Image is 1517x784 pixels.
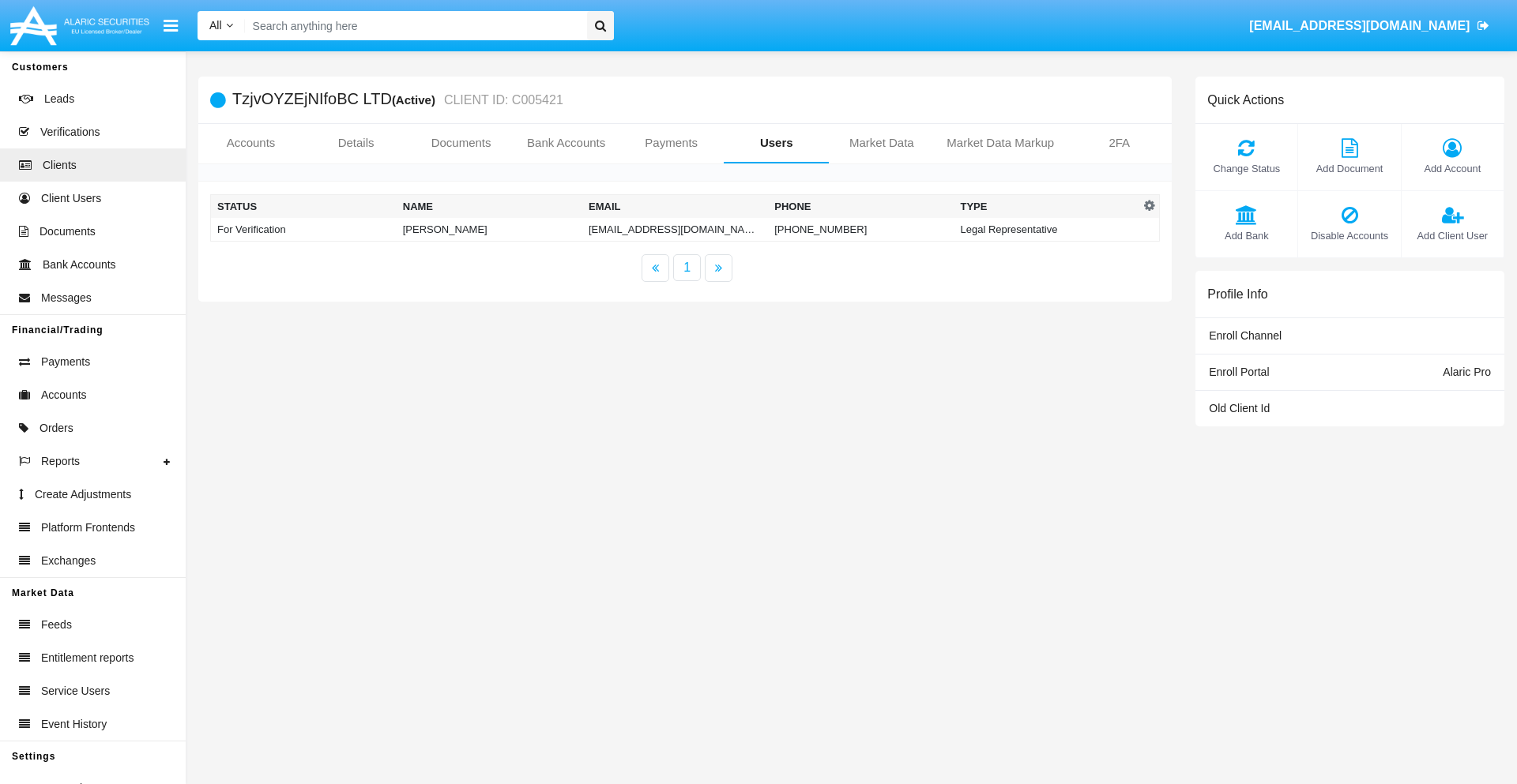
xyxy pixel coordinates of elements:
a: Market Data [829,124,934,162]
span: Documents [40,223,96,240]
td: [PERSON_NAME] [397,218,582,242]
span: Accounts [41,387,87,403]
a: [EMAIL_ADDRESS][DOMAIN_NAME] [1242,4,1497,48]
th: Name [397,195,582,219]
a: Bank Accounts [514,124,619,162]
span: Payments [41,354,90,370]
span: Add Bank [1203,228,1289,243]
small: CLIENT ID: C005421 [440,94,563,107]
span: Orders [40,420,73,437]
a: Accounts [198,124,303,162]
span: Disable Accounts [1306,228,1392,243]
span: Event History [41,716,107,733]
a: Users [724,124,829,162]
td: Legal Representative [954,218,1140,242]
span: Alaric Pro [1443,366,1491,378]
span: Entitlement reports [41,650,134,666]
span: Feeds [41,617,72,633]
span: Enroll Portal [1209,366,1269,378]
div: (Active) [392,91,440,109]
nav: paginator [198,254,1172,282]
a: Payments [619,124,724,162]
th: Email [582,195,768,219]
span: Change Status [1203,161,1289,176]
h6: Quick Actions [1207,92,1284,107]
span: Platform Frontends [41,520,135,536]
span: Bank Accounts [43,257,116,273]
td: [PHONE_NUMBER] [768,218,954,242]
span: Enroll Channel [1209,329,1282,342]
th: Status [211,195,397,219]
th: Phone [768,195,954,219]
span: Create Adjustments [35,486,131,503]
a: Market Data Markup [934,124,1067,162]
span: Old Client Id [1209,402,1270,415]
span: Reports [41,453,80,470]
td: For Verification [211,218,397,242]
span: All [209,19,222,32]
span: Verifications [40,124,100,141]
a: Details [303,124,408,162]
a: 2FA [1067,124,1172,162]
a: All [198,17,245,34]
span: Add Account [1410,161,1496,176]
span: Client Users [41,190,101,207]
th: Type [954,195,1140,219]
span: Add Document [1306,161,1392,176]
span: Service Users [41,683,110,700]
span: Leads [44,91,74,107]
span: Clients [43,157,77,174]
span: Messages [41,290,92,306]
td: [EMAIL_ADDRESS][DOMAIN_NAME] [582,218,768,242]
h5: TzjvOYZEjNIfoBC LTD [232,91,563,109]
span: [EMAIL_ADDRESS][DOMAIN_NAME] [1249,19,1470,32]
span: Exchanges [41,553,96,569]
h6: Profile Info [1207,287,1267,302]
input: Search [245,11,582,40]
span: Add Client User [1410,228,1496,243]
img: Logo image [8,2,152,49]
a: Documents [408,124,514,162]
